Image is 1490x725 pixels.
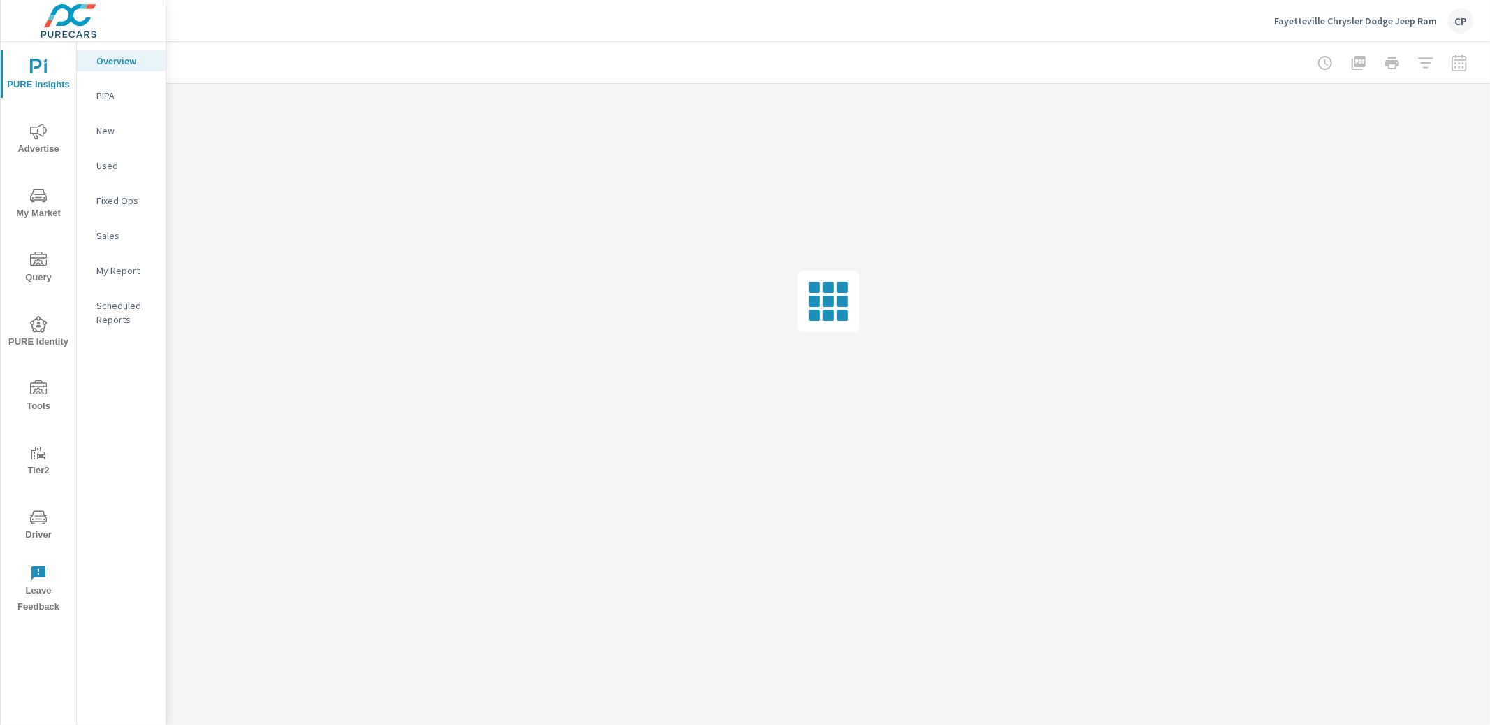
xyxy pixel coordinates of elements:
div: nav menu [1,42,76,621]
span: Leave Feedback [5,565,72,615]
span: PURE Identity [5,316,72,350]
div: New [77,120,166,141]
span: Driver [5,509,72,543]
p: Sales [96,229,154,243]
span: Query [5,252,72,286]
p: Used [96,159,154,173]
div: Overview [77,50,166,71]
div: Used [77,155,166,176]
span: PURE Insights [5,59,72,93]
span: My Market [5,187,72,222]
div: CP [1448,8,1473,34]
p: Overview [96,54,154,68]
div: PIPA [77,85,166,106]
div: Sales [77,225,166,246]
p: New [96,124,154,138]
span: Tier2 [5,445,72,479]
div: Fixed Ops [77,190,166,211]
p: My Report [96,264,154,278]
span: Tools [5,380,72,415]
span: Advertise [5,123,72,157]
div: Scheduled Reports [77,295,166,330]
p: Fayetteville Chrysler Dodge Jeep Ram [1274,15,1437,27]
div: My Report [77,260,166,281]
p: Scheduled Reports [96,299,154,326]
p: PIPA [96,89,154,103]
p: Fixed Ops [96,194,154,208]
